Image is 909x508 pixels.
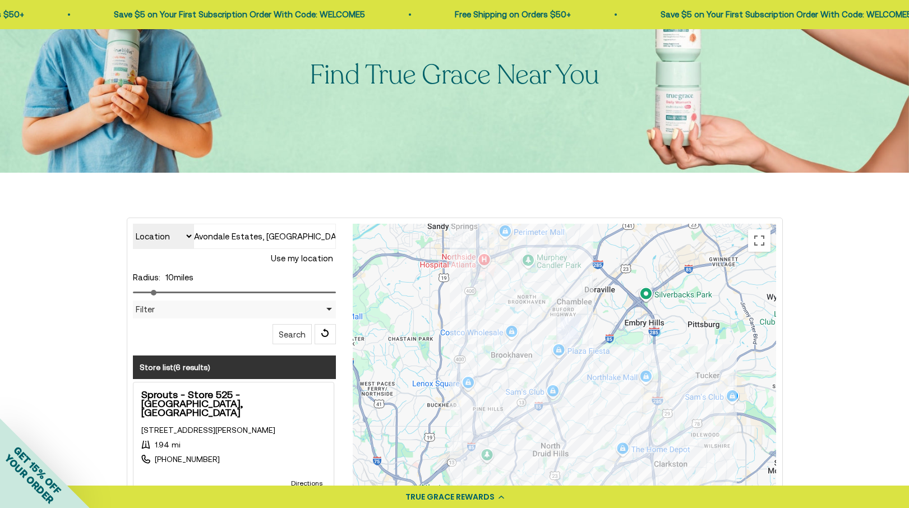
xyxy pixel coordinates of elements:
[288,475,326,492] a: This link opens in a new tab.
[435,10,551,19] a: Free Shipping on Orders $50+
[405,491,495,503] div: TRUE GRACE REWARDS
[94,8,345,21] p: Save $5 on Your First Subscription Order With Code: WELCOME5
[183,363,207,372] span: results
[133,292,336,293] input: Radius
[268,249,336,268] button: Use my location
[193,224,336,249] input: Type to search our stores
[133,271,336,284] div: miles
[133,355,336,379] h3: Store list
[310,57,599,93] split-lines: Find True Grace Near You
[176,363,181,372] span: 6
[133,301,336,318] div: Filter
[141,426,275,435] a: This link opens in a new tab.
[165,273,174,282] span: 10
[748,229,770,252] button: Toggle fullscreen view
[2,452,56,506] span: YOUR ORDER
[141,390,326,417] strong: Sprouts - Store 525 - [GEOGRAPHIC_DATA], [GEOGRAPHIC_DATA]
[155,455,220,464] a: [PHONE_NUMBER]
[315,324,336,344] span: Reset
[273,324,312,344] button: Search
[11,444,63,496] span: GET 15% OFF
[141,440,326,449] div: 1.94 mi
[173,363,210,372] span: ( )
[133,273,160,282] label: Radius:
[640,8,892,21] p: Save $5 on Your First Subscription Order With Code: WELCOME5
